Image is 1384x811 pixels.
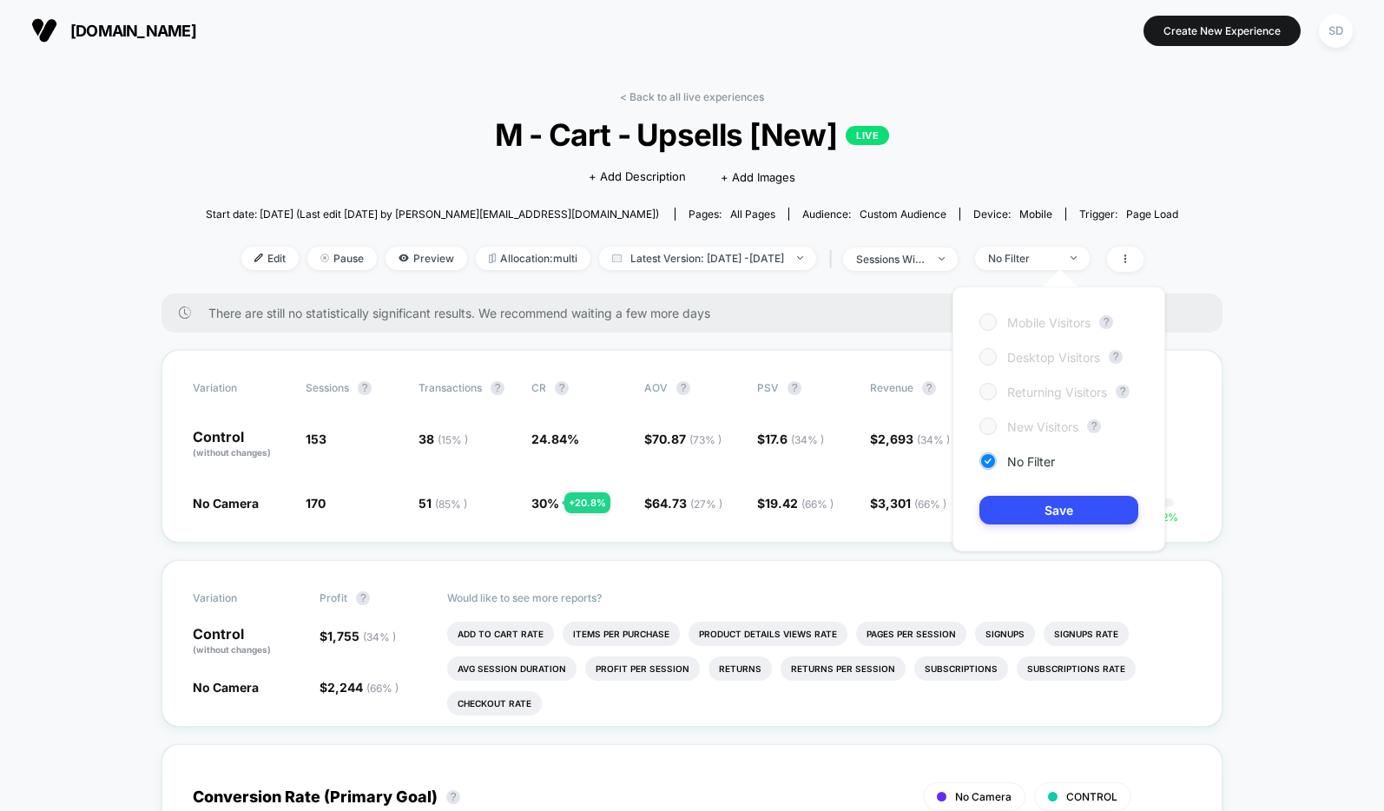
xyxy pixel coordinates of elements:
span: AOV [644,381,668,394]
span: 2,693 [878,432,950,446]
span: ( 27 % ) [690,498,722,511]
span: $ [870,432,950,446]
span: 1,755 [327,629,396,643]
img: end [1071,256,1077,260]
span: $ [757,432,824,446]
span: $ [320,629,396,643]
span: all pages [730,208,775,221]
span: Desktop Visitors [1007,350,1100,365]
button: ? [1099,315,1113,329]
button: ? [555,381,569,395]
span: (without changes) [193,447,271,458]
span: Sessions [306,381,349,394]
button: ? [1109,350,1123,364]
a: < Back to all live experiences [620,90,764,103]
div: Audience: [802,208,946,221]
span: Mobile Visitors [1007,315,1091,330]
img: Visually logo [31,17,57,43]
span: Latest Version: [DATE] - [DATE] [599,247,816,270]
span: Variation [193,591,288,605]
span: ( 66 % ) [914,498,946,511]
span: ( 66 % ) [366,682,399,695]
button: ? [676,381,690,395]
span: Returning Visitors [1007,385,1107,399]
span: Edit [241,247,299,270]
li: Returns Per Session [781,656,906,681]
span: + Add Images [721,170,795,184]
div: sessions with impression [856,253,926,266]
span: $ [644,496,722,511]
span: 24.84 % [531,432,579,446]
span: $ [870,496,946,511]
span: Page Load [1126,208,1178,221]
span: No Camera [193,496,259,511]
span: $ [757,496,834,511]
span: PSV [757,381,779,394]
div: No Filter [988,252,1058,265]
span: | [825,247,843,272]
p: Control [193,430,288,459]
span: CONTROL [1066,790,1117,803]
span: Pause [307,247,377,270]
img: end [939,257,945,260]
span: New Visitors [1007,419,1078,434]
img: calendar [612,254,622,262]
li: Signups Rate [1044,622,1129,646]
p: Control [193,627,302,656]
span: $ [644,432,722,446]
span: ( 85 % ) [435,498,467,511]
span: + Add Description [589,168,686,186]
button: [DOMAIN_NAME] [26,16,201,44]
span: Revenue [870,381,913,394]
span: ( 34 % ) [791,433,824,446]
span: Allocation: multi [476,247,590,270]
button: ? [922,381,936,395]
li: Checkout Rate [447,691,542,715]
li: Subscriptions Rate [1017,656,1136,681]
span: Custom Audience [860,208,946,221]
li: Add To Cart Rate [447,622,554,646]
li: Signups [975,622,1035,646]
span: ( 73 % ) [689,433,722,446]
li: Profit Per Session [585,656,700,681]
li: Items Per Purchase [563,622,680,646]
span: mobile [1019,208,1052,221]
p: Would like to see more reports? [447,591,1192,604]
button: Create New Experience [1143,16,1301,46]
p: LIVE [846,126,889,145]
span: Transactions [418,381,482,394]
span: 170 [306,496,326,511]
button: ? [491,381,504,395]
span: 153 [306,432,326,446]
li: Returns [708,656,772,681]
button: ? [1116,385,1130,399]
span: There are still no statistically significant results. We recommend waiting a few more days [208,306,1188,320]
span: No Camera [193,680,259,695]
button: Save [979,496,1138,524]
span: (without changes) [193,644,271,655]
button: ? [446,790,460,804]
span: No Filter [1007,454,1055,469]
button: ? [356,591,370,605]
li: Subscriptions [914,656,1008,681]
div: + 20.8 % [564,492,610,513]
span: Profit [320,591,347,604]
span: ( 34 % ) [917,433,950,446]
span: Device: [959,208,1065,221]
span: M - Cart - Upsells [New] [254,116,1130,153]
span: No Camera [955,790,1012,803]
img: end [797,256,803,260]
li: Product Details Views Rate [689,622,847,646]
span: ( 66 % ) [801,498,834,511]
span: 38 [418,432,468,446]
img: edit [254,254,263,262]
div: SD [1319,14,1353,48]
button: ? [358,381,372,395]
span: ( 15 % ) [438,433,468,446]
span: 30 % [531,496,559,511]
span: Variation [193,381,288,395]
span: 70.87 [652,432,722,446]
span: $ [320,680,399,695]
span: ( 34 % ) [363,630,396,643]
li: Avg Session Duration [447,656,577,681]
